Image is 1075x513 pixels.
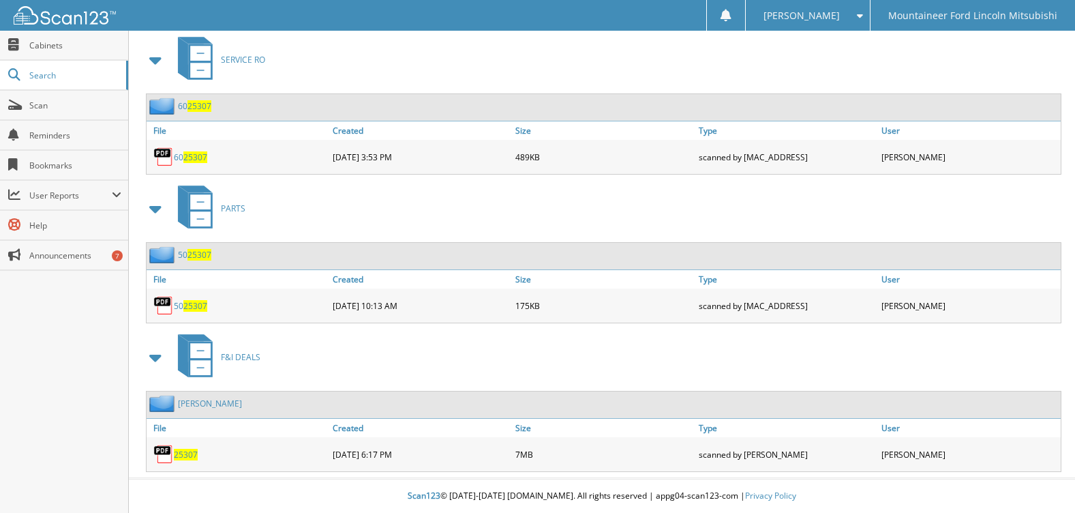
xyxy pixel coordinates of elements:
[221,203,245,214] span: PARTS
[153,444,174,465] img: PDF.png
[149,246,178,263] img: folder2.png
[878,270,1061,289] a: User
[512,419,695,437] a: Size
[147,121,329,140] a: File
[187,249,211,261] span: 25307
[695,419,878,437] a: Type
[129,480,1075,513] div: © [DATE]-[DATE] [DOMAIN_NAME]. All rights reserved | appg04-scan123-com |
[153,295,174,316] img: PDF.png
[329,270,512,289] a: Created
[149,395,178,412] img: folder2.png
[695,121,878,140] a: Type
[187,100,211,112] span: 25307
[512,143,695,171] div: 489KB
[29,160,121,171] span: Bookmarks
[329,292,512,319] div: [DATE] 10:13 AM
[170,181,245,235] a: PARTS
[329,121,512,140] a: Created
[183,151,207,163] span: 25307
[512,121,695,140] a: Size
[512,270,695,289] a: Size
[174,151,207,163] a: 6025307
[695,292,878,319] div: scanned by [MAC_ADDRESS]
[878,292,1061,319] div: [PERSON_NAME]
[29,220,121,231] span: Help
[153,147,174,167] img: PDF.png
[329,441,512,468] div: [DATE] 6:17 PM
[329,143,512,171] div: [DATE] 3:53 PM
[174,449,198,460] a: 25307
[178,398,242,409] a: [PERSON_NAME]
[512,441,695,468] div: 7MB
[221,351,260,363] span: F&I DEALS
[695,270,878,289] a: Type
[878,121,1061,140] a: User
[29,70,119,81] span: Search
[183,300,207,312] span: 25307
[174,300,207,312] a: 5025307
[112,250,123,261] div: 7
[29,190,112,201] span: User Reports
[170,330,260,384] a: F&I DEALS
[888,12,1057,20] span: Mountaineer Ford Lincoln Mitsubishi
[695,441,878,468] div: scanned by [PERSON_NAME]
[221,54,265,65] span: SERVICE RO
[878,441,1061,468] div: [PERSON_NAME]
[14,6,116,25] img: scan123-logo-white.svg
[170,33,265,87] a: SERVICE RO
[695,143,878,171] div: scanned by [MAC_ADDRESS]
[408,490,440,501] span: Scan123
[763,12,840,20] span: [PERSON_NAME]
[29,40,121,51] span: Cabinets
[147,270,329,289] a: File
[29,250,121,261] span: Announcements
[329,419,512,437] a: Created
[178,249,211,261] a: 5025307
[149,98,178,115] img: folder2.png
[512,292,695,319] div: 175KB
[878,143,1061,171] div: [PERSON_NAME]
[178,100,211,112] a: 6025307
[29,130,121,141] span: Reminders
[147,419,329,437] a: File
[29,100,121,111] span: Scan
[745,490,796,501] a: Privacy Policy
[878,419,1061,437] a: User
